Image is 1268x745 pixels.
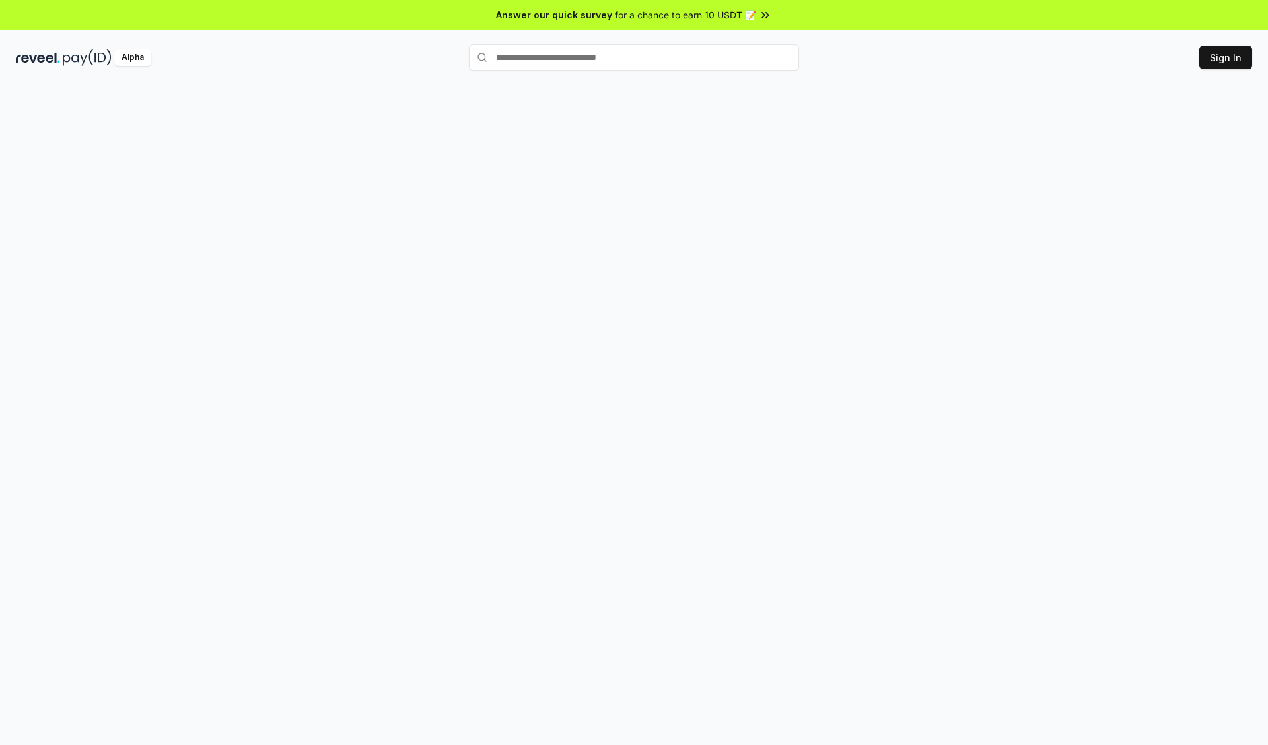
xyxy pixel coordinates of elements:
span: Answer our quick survey [496,8,612,22]
div: Alpha [114,49,151,66]
img: reveel_dark [16,49,60,66]
img: pay_id [63,49,112,66]
button: Sign In [1199,46,1252,69]
span: for a chance to earn 10 USDT 📝 [615,8,756,22]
